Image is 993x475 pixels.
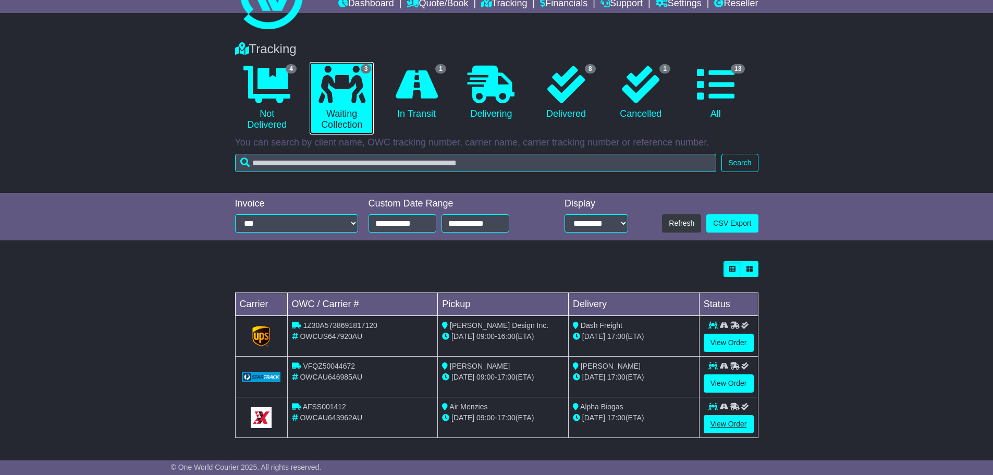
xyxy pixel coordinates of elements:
div: Invoice [235,198,358,210]
span: 17:00 [607,413,626,422]
span: VFQZ50044672 [303,362,355,370]
div: - (ETA) [442,412,564,423]
a: View Order [704,374,754,393]
span: 4 [286,64,297,74]
img: GetCarrierServiceLogo [251,407,272,428]
span: Alpha Biogas [580,403,623,411]
span: [DATE] [451,373,474,381]
a: 1 In Transit [384,62,448,124]
div: - (ETA) [442,331,564,342]
span: Air Menzies [449,403,487,411]
td: Status [699,293,758,316]
div: Custom Date Range [369,198,536,210]
a: 4 Not Delivered [235,62,299,135]
button: Search [721,154,758,172]
a: 13 All [683,62,747,124]
span: OWCUS647920AU [300,332,362,340]
span: 17:00 [607,373,626,381]
span: 1Z30A5738691817120 [303,321,377,330]
td: Carrier [235,293,287,316]
span: © One World Courier 2025. All rights reserved. [171,463,322,471]
span: Dash Freight [581,321,622,330]
span: 13 [731,64,745,74]
span: AFSS001412 [303,403,346,411]
span: 17:00 [497,413,516,422]
span: OWCAU643962AU [300,413,362,422]
img: GetCarrierServiceLogo [252,326,270,347]
div: Display [565,198,628,210]
div: Tracking [230,42,764,57]
span: [DATE] [451,332,474,340]
span: 09:00 [476,413,495,422]
div: (ETA) [573,412,695,423]
a: Delivering [459,62,523,124]
span: 17:00 [607,332,626,340]
span: [PERSON_NAME] Design Inc. [450,321,548,330]
span: 8 [585,64,596,74]
div: (ETA) [573,372,695,383]
a: 3 Waiting Collection [310,62,374,135]
a: View Order [704,334,754,352]
span: [PERSON_NAME] [450,362,510,370]
span: [DATE] [582,332,605,340]
p: You can search by client name, OWC tracking number, carrier name, carrier tracking number or refe... [235,137,758,149]
span: [DATE] [582,373,605,381]
span: [DATE] [451,413,474,422]
div: - (ETA) [442,372,564,383]
span: 09:00 [476,373,495,381]
td: OWC / Carrier # [287,293,438,316]
a: 1 Cancelled [609,62,673,124]
span: 1 [435,64,446,74]
a: View Order [704,415,754,433]
span: OWCAU646985AU [300,373,362,381]
a: 8 Delivered [534,62,598,124]
a: CSV Export [706,214,758,233]
div: (ETA) [573,331,695,342]
span: 1 [659,64,670,74]
span: [PERSON_NAME] [581,362,641,370]
td: Pickup [438,293,569,316]
span: 17:00 [497,373,516,381]
span: [DATE] [582,413,605,422]
button: Refresh [662,214,701,233]
td: Delivery [568,293,699,316]
span: 3 [361,64,372,74]
span: 09:00 [476,332,495,340]
span: 16:00 [497,332,516,340]
img: GetCarrierServiceLogo [242,372,281,382]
